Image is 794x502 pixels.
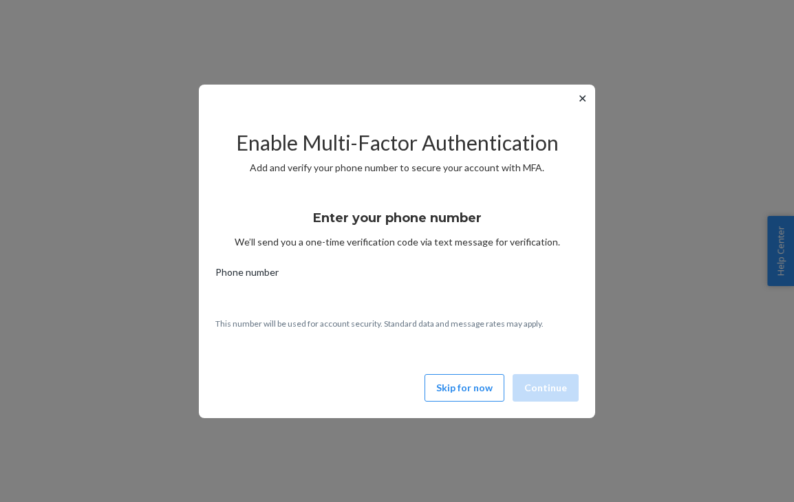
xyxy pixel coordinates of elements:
[215,198,579,249] div: We’ll send you a one-time verification code via text message for verification.
[215,318,579,329] p: This number will be used for account security. Standard data and message rates may apply.
[425,374,504,402] button: Skip for now
[215,161,579,175] p: Add and verify your phone number to secure your account with MFA.
[215,265,279,285] span: Phone number
[513,374,579,402] button: Continue
[575,90,590,107] button: ✕
[215,131,579,154] h2: Enable Multi-Factor Authentication
[313,209,482,227] h3: Enter your phone number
